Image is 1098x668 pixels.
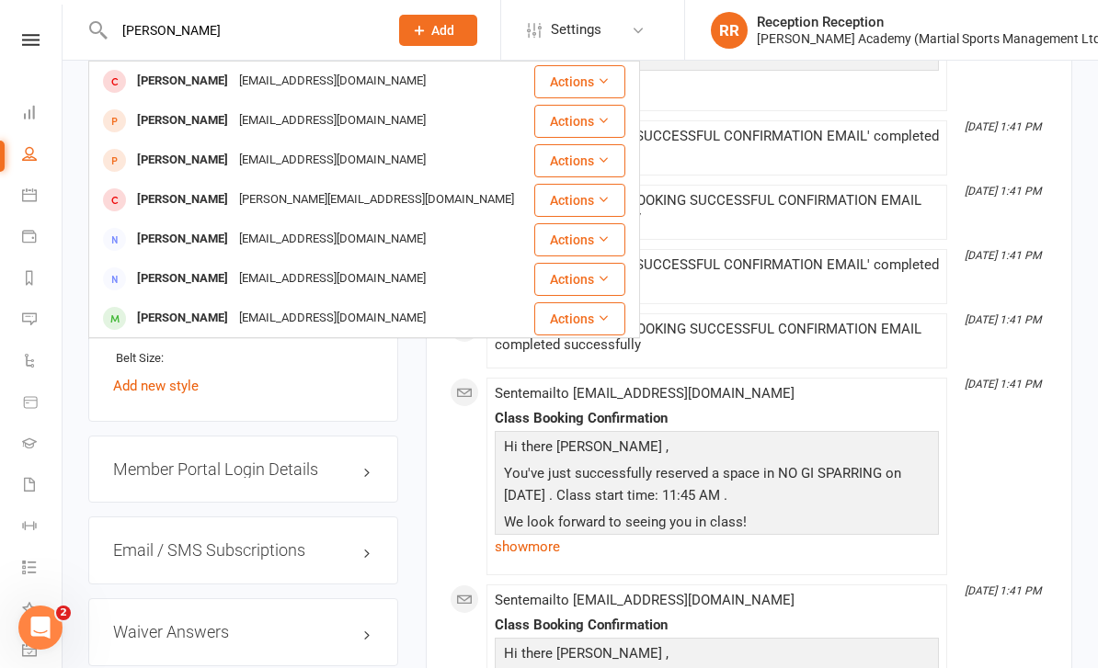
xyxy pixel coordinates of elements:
[534,223,625,256] button: Actions
[534,144,625,177] button: Actions
[431,23,454,38] span: Add
[534,302,625,335] button: Actions
[534,184,625,217] button: Actions
[495,70,939,96] a: show more
[22,259,63,300] a: Reports
[495,322,939,353] div: Step 1 of automation BOOKING SUCCESSFUL CONFIRMATION EMAIL completed successfully
[22,135,63,176] a: People
[534,65,625,98] button: Actions
[711,12,748,49] div: RR
[495,617,939,633] div: Class Booking Confirmation
[499,436,934,462] p: Hi there [PERSON_NAME] ,
[109,17,375,43] input: Search...
[965,313,1041,326] i: [DATE] 1:41 PM
[22,94,63,135] a: Dashboard
[132,305,234,332] div: [PERSON_NAME]
[132,68,234,95] div: [PERSON_NAME]
[534,105,625,138] button: Actions
[495,534,939,560] a: show more
[399,15,477,46] button: Add
[495,592,795,608] span: Sent email to [EMAIL_ADDRESS][DOMAIN_NAME]
[234,108,431,134] div: [EMAIL_ADDRESS][DOMAIN_NAME]
[965,185,1041,198] i: [DATE] 1:41 PM
[234,226,431,253] div: [EMAIL_ADDRESS][DOMAIN_NAME]
[495,411,939,426] div: Class Booking Confirmation
[234,187,520,213] div: [PERSON_NAME][EMAIL_ADDRESS][DOMAIN_NAME]
[499,462,934,511] p: You've just successfully reserved a space in NO GI SPARRING on [DATE] . Class start time: 11:45 AM .
[113,378,199,394] a: Add new style
[22,176,63,218] a: Calendar
[965,378,1041,391] i: [DATE] 1:41 PM
[113,541,373,560] h3: Email / SMS Subscriptions
[495,257,939,289] div: Automation 'BOOKING SUCCESSFUL CONFIRMATION EMAIL' completed successfully
[965,120,1041,133] i: [DATE] 1:41 PM
[132,187,234,213] div: [PERSON_NAME]
[551,9,601,51] span: Settings
[499,511,934,538] p: We look forward to seeing you in class!
[495,129,939,160] div: Automation 'BOOKING SUCCESSFUL CONFIRMATION EMAIL' completed successfully
[495,385,795,402] span: Sent email to [EMAIL_ADDRESS][DOMAIN_NAME]
[495,193,939,224] div: Step 1 of automation BOOKING SUCCESSFUL CONFIRMATION EMAIL completed successfully
[234,266,431,292] div: [EMAIL_ADDRESS][DOMAIN_NAME]
[22,218,63,259] a: Payments
[234,147,431,174] div: [EMAIL_ADDRESS][DOMAIN_NAME]
[965,249,1041,262] i: [DATE] 1:41 PM
[18,606,63,650] iframe: Intercom live chat
[132,108,234,134] div: [PERSON_NAME]
[22,590,63,631] a: What's New
[132,266,234,292] div: [PERSON_NAME]
[113,623,373,641] h3: Waiver Answers
[234,68,431,95] div: [EMAIL_ADDRESS][DOMAIN_NAME]
[116,351,164,365] span: Belt Size:
[132,226,234,253] div: [PERSON_NAME]
[56,606,71,620] span: 2
[113,460,373,479] h3: Member Portal Login Details
[22,383,63,425] a: Product Sales
[965,584,1041,597] i: [DATE] 1:41 PM
[534,263,625,296] button: Actions
[132,147,234,174] div: [PERSON_NAME]
[234,305,431,332] div: [EMAIL_ADDRESS][DOMAIN_NAME]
